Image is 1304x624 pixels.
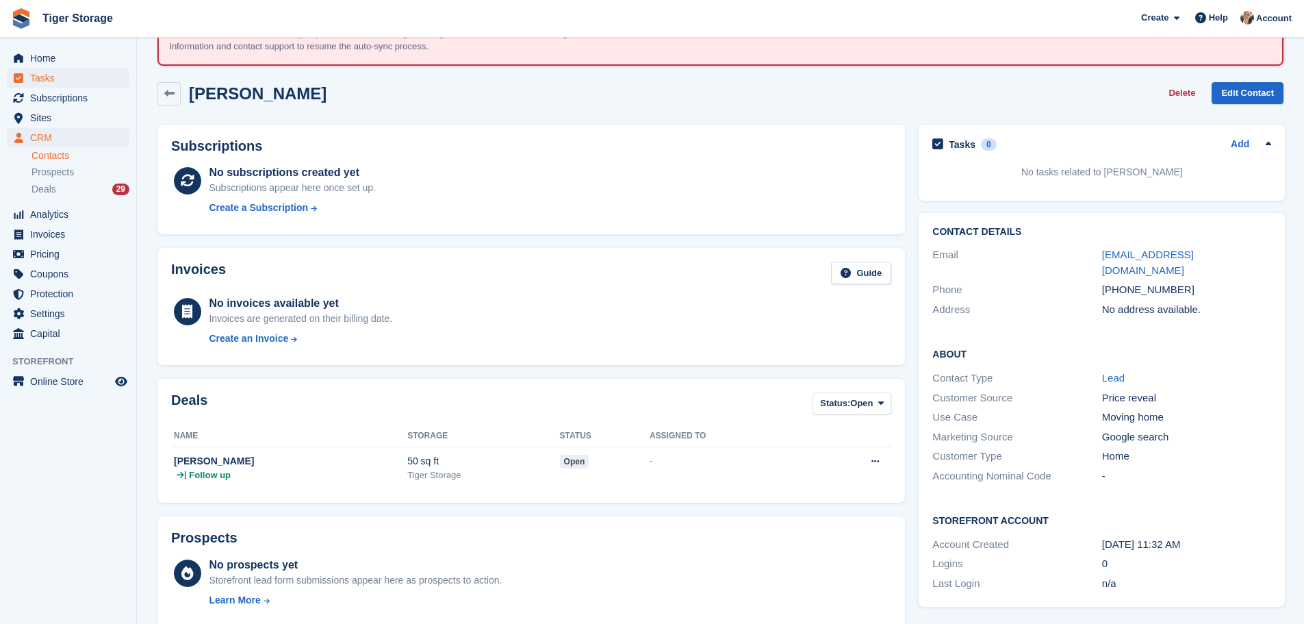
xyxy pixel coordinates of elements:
a: menu [7,264,129,284]
span: Create [1141,11,1168,25]
h2: [PERSON_NAME] [189,84,327,103]
a: [EMAIL_ADDRESS][DOMAIN_NAME] [1102,249,1194,276]
div: Moving home [1102,410,1271,425]
h2: Subscriptions [171,138,891,154]
div: Accounting Nominal Code [932,469,1101,484]
button: Delete [1163,82,1201,105]
th: Status [560,425,650,447]
div: Email [932,247,1101,278]
div: No subscriptions created yet [209,164,376,181]
a: menu [7,205,129,224]
a: menu [7,284,129,303]
a: menu [7,304,129,323]
span: Account [1256,12,1292,25]
div: Invoices are generated on their billing date. [209,312,392,326]
div: Create a Subscription [209,201,308,215]
th: Assigned to [650,425,810,447]
a: menu [7,49,129,68]
div: Address [932,302,1101,318]
div: Create an Invoice [209,332,288,346]
h2: Contact Details [932,227,1271,238]
a: Deals 29 [31,182,129,197]
div: n/a [1102,576,1271,592]
span: Home [30,49,112,68]
a: Add [1231,137,1249,153]
span: Online Store [30,372,112,391]
div: [PERSON_NAME] [174,454,407,469]
div: Price reveal [1102,390,1271,406]
span: Open [850,397,873,410]
h2: Tasks [949,138,975,151]
a: knowledge base [527,28,596,38]
div: Account Created [932,537,1101,553]
div: No prospects yet [209,557,502,573]
a: menu [7,245,129,264]
a: Create a Subscription [209,201,376,215]
div: No address available. [1102,302,1271,318]
div: 50 sq ft [407,454,559,469]
a: menu [7,108,129,127]
span: Sites [30,108,112,127]
a: menu [7,88,129,108]
span: Help [1209,11,1228,25]
div: Last Login [932,576,1101,592]
div: Logins [932,556,1101,572]
h2: Prospects [171,530,238,546]
div: Contact Type [932,371,1101,386]
div: Subscriptions appear here once set up. [209,181,376,195]
a: Learn More [209,593,502,608]
div: Phone [932,282,1101,298]
th: Storage [407,425,559,447]
span: Storefront [12,355,136,369]
img: Becky Martin [1240,11,1254,25]
div: 0 [1102,556,1271,572]
a: menu [7,372,129,391]
a: menu [7,225,129,244]
div: 0 [981,138,997,151]
div: - [650,454,810,468]
a: Prospects [31,165,129,179]
div: No invoices available yet [209,295,392,312]
a: Contacts [31,149,129,162]
h2: Invoices [171,262,226,284]
th: Name [171,425,407,447]
h2: Deals [171,392,207,418]
div: - [1102,469,1271,484]
div: Use Case [932,410,1101,425]
div: Tiger Storage [407,469,559,482]
div: Home [1102,449,1271,464]
a: Preview store [113,373,129,390]
span: Tasks [30,68,112,88]
span: Prospects [31,166,74,179]
span: | [184,469,186,482]
span: Protection [30,284,112,303]
span: Capital [30,324,112,343]
span: Pricing [30,245,112,264]
span: Status: [820,397,850,410]
div: [DATE] 11:32 AM [1102,537,1271,553]
a: Create an Invoice [209,332,392,346]
div: Google search [1102,429,1271,445]
div: Customer Source [932,390,1101,406]
div: Marketing Source [932,429,1101,445]
h2: About [932,347,1271,360]
a: menu [7,128,129,147]
a: menu [7,324,129,343]
img: stora-icon-8386f47178a22dfd0bd8f6a31ec36ba5ce8667c1dd55bd0f319d3a0aa187defe.svg [11,8,31,29]
span: Follow up [189,469,231,482]
span: Subscriptions [30,88,112,108]
div: Learn More [209,593,260,608]
div: Storefront lead form submissions appear here as prospects to action. [209,573,502,588]
a: Tiger Storage [37,7,118,29]
div: 29 [112,184,129,195]
span: Invoices [30,225,112,244]
span: Analytics [30,205,112,224]
button: Status: Open [813,392,891,415]
a: Guide [831,262,891,284]
a: Lead [1102,372,1125,384]
div: Customer Type [932,449,1101,464]
p: An error occurred with the auto-sync process for the site: Tiger Storage . Please review the for ... [170,27,649,53]
h2: Storefront Account [932,513,1271,527]
div: [PHONE_NUMBER] [1102,282,1271,298]
a: menu [7,68,129,88]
